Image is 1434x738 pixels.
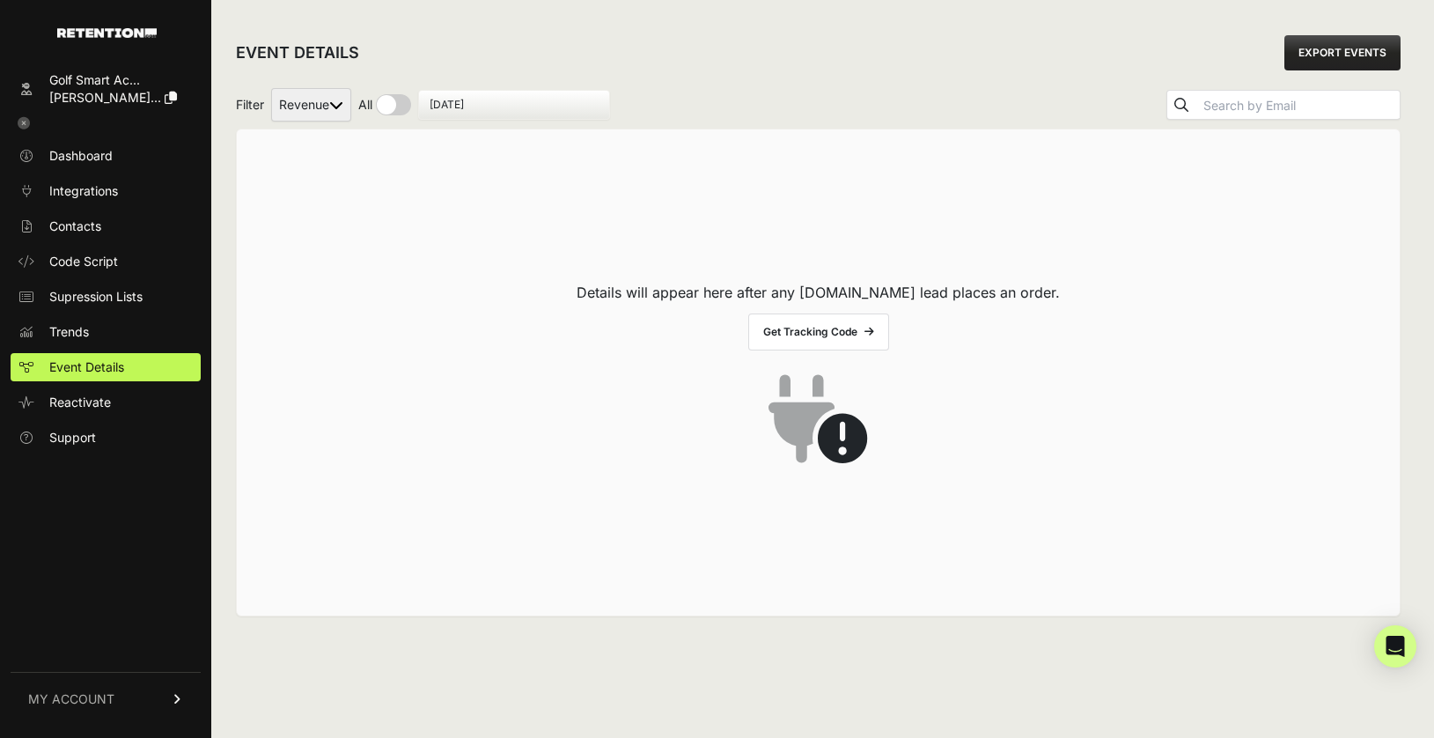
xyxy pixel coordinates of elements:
a: Get Tracking Code [748,314,889,351]
a: MY ACCOUNT [11,672,201,726]
a: Event Details [11,353,201,381]
span: Integrations [49,182,118,200]
a: Integrations [11,177,201,205]
a: Support [11,424,201,452]
span: [PERSON_NAME]... [49,90,161,105]
img: Retention.com [57,28,157,38]
div: Golf Smart Ac... [49,71,177,89]
a: Golf Smart Ac... [PERSON_NAME]... [11,66,201,112]
div: Open Intercom Messenger [1374,625,1416,668]
p: Details will appear here after any [DOMAIN_NAME] lead places an order. [577,282,1060,303]
span: MY ACCOUNT [28,690,114,708]
span: Supression Lists [49,288,143,306]
span: Filter [236,96,264,114]
a: Trends [11,318,201,346]
span: Code Script [49,253,118,270]
a: Reactivate [11,388,201,417]
span: Reactivate [49,394,111,411]
input: Search by Email [1200,93,1400,118]
span: Event Details [49,358,124,376]
span: Dashboard [49,147,113,165]
a: Contacts [11,212,201,240]
span: Support [49,429,96,446]
a: Dashboard [11,142,201,170]
a: Code Script [11,247,201,276]
span: Contacts [49,218,101,235]
a: Supression Lists [11,283,201,311]
h2: EVENT DETAILS [236,41,359,65]
span: Trends [49,323,89,341]
a: EXPORT EVENTS [1284,35,1401,70]
select: Filter [271,88,351,122]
